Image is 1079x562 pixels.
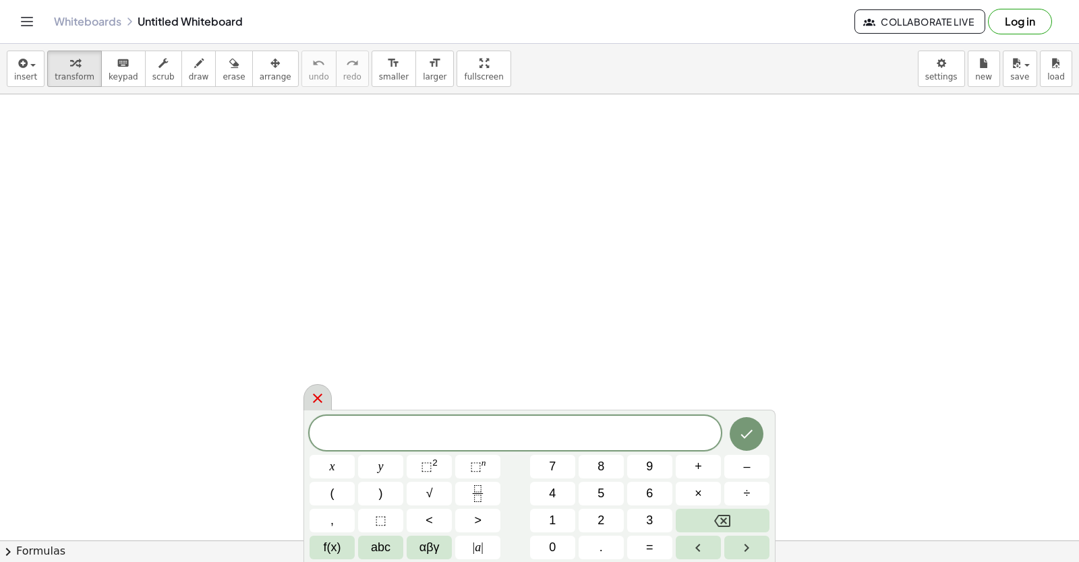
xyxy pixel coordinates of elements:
button: insert [7,51,45,87]
button: Left arrow [676,536,721,559]
span: abc [371,538,390,557]
button: scrub [145,51,182,87]
button: Square root [407,482,452,505]
span: Collaborate Live [866,15,974,28]
button: 7 [530,455,575,478]
span: , [330,511,334,530]
span: ÷ [744,485,751,503]
button: 4 [530,482,575,505]
button: x [310,455,355,478]
button: keyboardkeypad [101,51,146,87]
button: 0 [530,536,575,559]
button: Absolute value [455,536,500,559]
button: load [1040,51,1072,87]
span: 2 [597,511,604,530]
span: ⬚ [470,460,482,473]
button: 5 [579,482,624,505]
button: y [358,455,403,478]
span: arrange [260,72,291,82]
i: format_size [428,55,441,71]
button: Greater than [455,509,500,532]
button: 2 [579,509,624,532]
span: larger [423,72,446,82]
button: redoredo [336,51,369,87]
i: keyboard [117,55,129,71]
span: f(x) [324,538,341,557]
button: ) [358,482,403,505]
button: fullscreen [457,51,511,87]
button: new [968,51,1000,87]
span: a [473,538,484,557]
button: Toggle navigation [16,11,38,32]
i: format_size [387,55,400,71]
span: transform [55,72,94,82]
button: undoundo [301,51,337,87]
button: settings [918,51,965,87]
button: format_sizesmaller [372,51,416,87]
span: × [695,485,702,503]
span: 1 [549,511,556,530]
span: ⬚ [375,511,386,530]
button: Minus [724,455,769,478]
span: scrub [152,72,175,82]
button: Fraction [455,482,500,505]
a: Whiteboards [54,15,121,28]
span: insert [14,72,37,82]
i: redo [346,55,359,71]
span: – [743,458,750,476]
sup: n [482,458,486,468]
span: | [473,540,475,554]
button: erase [215,51,252,87]
span: smaller [379,72,409,82]
span: load [1047,72,1065,82]
button: Placeholder [358,509,403,532]
button: save [1003,51,1037,87]
button: Functions [310,536,355,559]
button: transform [47,51,102,87]
span: 3 [646,511,653,530]
span: fullscreen [464,72,503,82]
button: arrange [252,51,299,87]
button: Less than [407,509,452,532]
span: save [1010,72,1029,82]
button: Log in [988,9,1052,34]
button: 6 [627,482,672,505]
button: Times [676,482,721,505]
span: new [975,72,992,82]
span: erase [223,72,245,82]
button: 1 [530,509,575,532]
span: ( [330,485,334,503]
span: ⬚ [421,460,432,473]
span: < [426,511,433,530]
span: . [600,538,603,557]
span: | [481,540,484,554]
button: Squared [407,455,452,478]
span: 6 [646,485,653,503]
span: settings [925,72,958,82]
span: 4 [549,485,556,503]
span: undo [309,72,329,82]
button: Collaborate Live [854,9,985,34]
button: Backspace [676,509,769,532]
span: 5 [597,485,604,503]
span: x [330,458,335,476]
button: 9 [627,455,672,478]
button: Equals [627,536,672,559]
sup: 2 [432,458,438,468]
button: draw [181,51,216,87]
button: . [579,536,624,559]
button: Superscript [455,455,500,478]
span: √ [426,485,433,503]
button: Plus [676,455,721,478]
span: draw [189,72,209,82]
button: , [310,509,355,532]
button: format_sizelarger [415,51,454,87]
span: 0 [549,538,556,557]
span: keypad [109,72,138,82]
span: = [646,538,653,557]
span: 7 [549,458,556,476]
span: redo [343,72,361,82]
i: undo [312,55,325,71]
span: αβγ [419,538,440,557]
span: > [474,511,482,530]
